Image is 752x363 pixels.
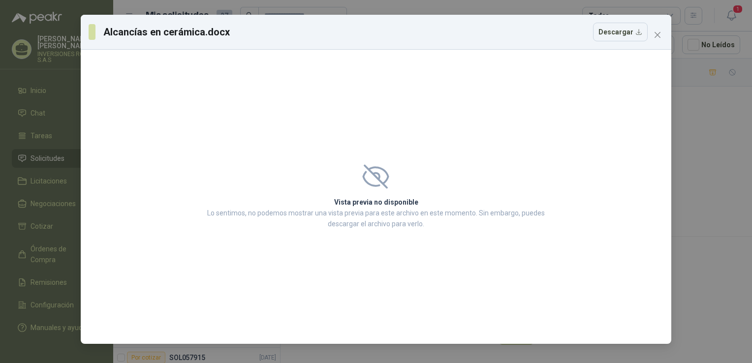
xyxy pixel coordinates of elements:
[204,208,548,229] p: Lo sentimos, no podemos mostrar una vista previa para este archivo en este momento. Sin embargo, ...
[654,31,661,39] span: close
[204,197,548,208] h2: Vista previa no disponible
[103,25,231,39] h3: Alcancías en cerámica.docx
[593,23,648,41] button: Descargar
[650,27,665,43] button: Close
